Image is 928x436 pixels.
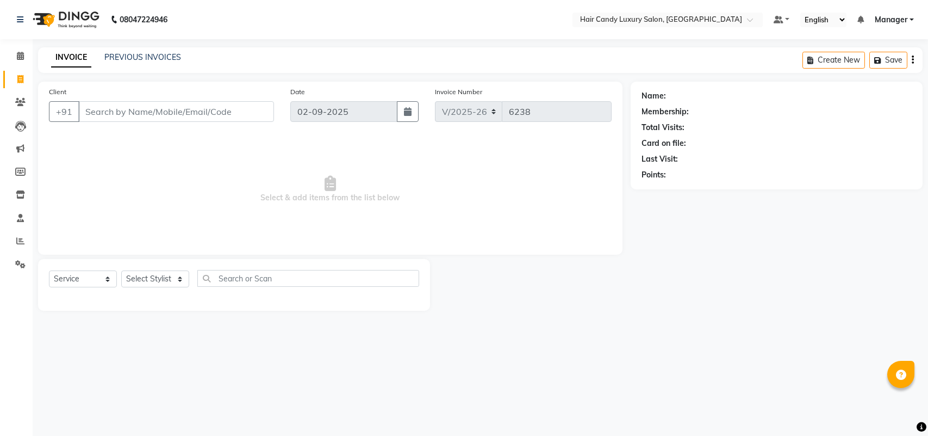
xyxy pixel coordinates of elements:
a: INVOICE [51,48,91,67]
b: 08047224946 [120,4,167,35]
label: Invoice Number [435,87,482,97]
iframe: chat widget [882,392,917,425]
div: Last Visit: [641,153,678,165]
input: Search by Name/Mobile/Email/Code [78,101,274,122]
div: Card on file: [641,138,686,149]
div: Membership: [641,106,689,118]
span: Manager [875,14,907,26]
button: +91 [49,101,79,122]
input: Search or Scan [197,270,419,287]
img: logo [28,4,102,35]
div: Name: [641,90,666,102]
button: Save [869,52,907,69]
div: Points: [641,169,666,181]
a: PREVIOUS INVOICES [104,52,181,62]
button: Create New [802,52,865,69]
label: Client [49,87,66,97]
div: Total Visits: [641,122,684,133]
label: Date [290,87,305,97]
span: Select & add items from the list below [49,135,612,244]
